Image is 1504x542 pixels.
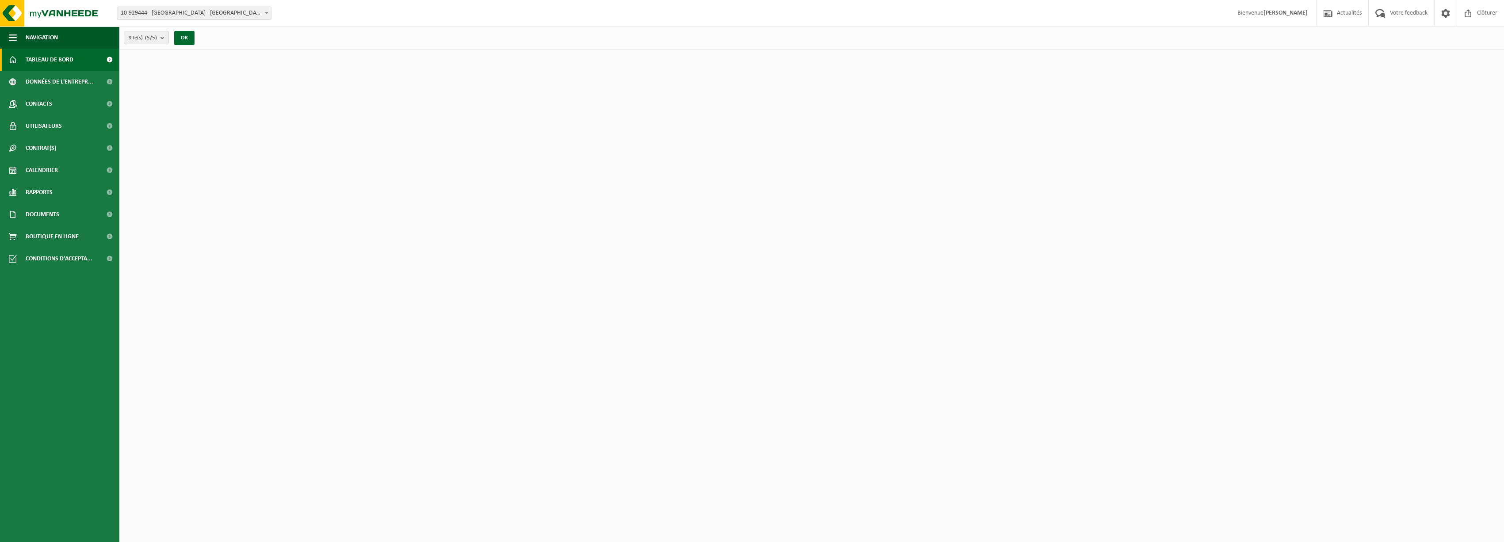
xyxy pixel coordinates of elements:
[117,7,271,20] span: 10-929444 - VILLE DE BRUXELLES - BRUXELLES
[145,35,157,41] count: (5/5)
[26,27,58,49] span: Navigation
[26,203,59,225] span: Documents
[26,115,62,137] span: Utilisateurs
[26,225,79,248] span: Boutique en ligne
[26,93,52,115] span: Contacts
[26,181,53,203] span: Rapports
[129,31,157,45] span: Site(s)
[124,31,169,44] button: Site(s)(5/5)
[26,137,56,159] span: Contrat(s)
[117,7,271,19] span: 10-929444 - VILLE DE BRUXELLES - BRUXELLES
[174,31,195,45] button: OK
[26,248,92,270] span: Conditions d'accepta...
[1264,10,1308,16] strong: [PERSON_NAME]
[26,159,58,181] span: Calendrier
[26,49,73,71] span: Tableau de bord
[26,71,93,93] span: Données de l'entrepr...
